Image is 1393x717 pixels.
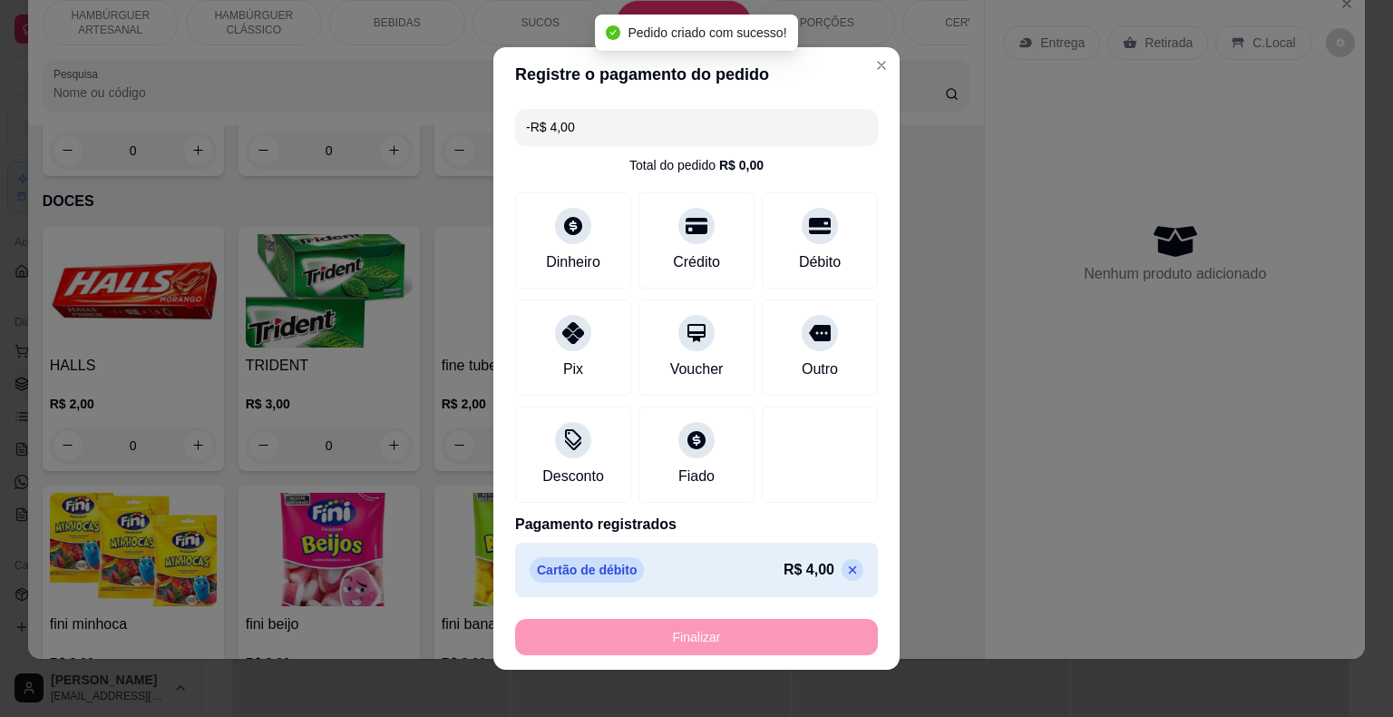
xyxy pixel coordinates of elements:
span: Pedido criado com sucesso! [628,25,786,40]
div: Desconto [542,466,604,487]
header: Registre o pagamento do pedido [493,47,900,102]
div: R$ 0,00 [719,156,764,174]
p: Cartão de débito [530,557,644,583]
div: Débito [799,251,841,273]
div: Fiado [678,466,715,487]
div: Voucher [670,358,724,380]
input: Ex.: hambúrguer de cordeiro [526,109,867,145]
div: Dinheiro [546,251,600,273]
div: Pix [563,358,583,380]
div: Crédito [673,251,720,273]
p: Pagamento registrados [515,514,878,535]
button: Close [867,51,896,80]
span: check-circle [606,25,620,40]
p: R$ 4,00 [784,559,834,581]
div: Total do pedido [629,156,764,174]
div: Outro [802,358,838,380]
